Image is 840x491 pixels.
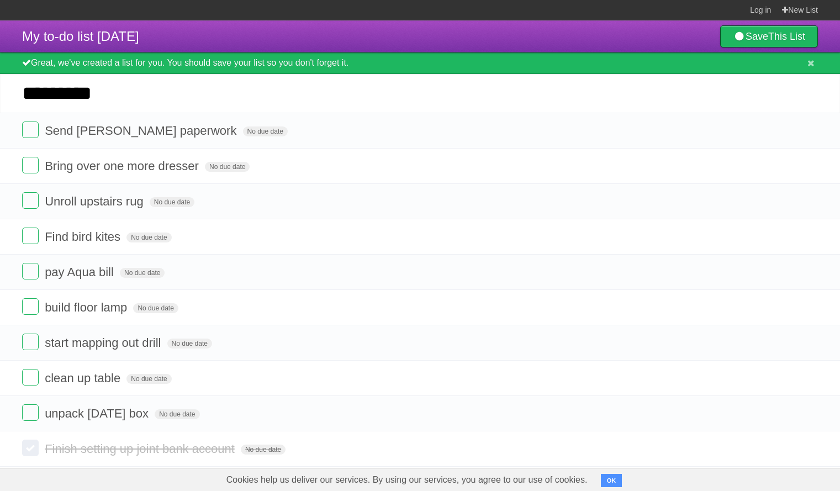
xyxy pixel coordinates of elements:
[155,409,199,419] span: No due date
[133,303,178,313] span: No due date
[45,230,123,244] span: Find bird kites
[45,265,117,279] span: pay Aqua bill
[45,406,151,420] span: unpack [DATE] box
[22,298,39,315] label: Done
[150,197,194,207] span: No due date
[241,445,286,455] span: No due date
[22,157,39,173] label: Done
[120,268,165,278] span: No due date
[22,369,39,386] label: Done
[45,194,146,208] span: Unroll upstairs rug
[126,374,171,384] span: No due date
[167,339,212,349] span: No due date
[205,162,250,172] span: No due date
[45,336,163,350] span: start mapping out drill
[45,300,130,314] span: build floor lamp
[22,228,39,244] label: Done
[22,263,39,279] label: Done
[768,31,805,42] b: This List
[22,122,39,138] label: Done
[601,474,622,487] button: OK
[45,159,202,173] span: Bring over one more dresser
[126,233,171,242] span: No due date
[215,469,599,491] span: Cookies help us deliver our services. By using our services, you agree to our use of cookies.
[45,371,123,385] span: clean up table
[22,440,39,456] label: Done
[22,404,39,421] label: Done
[45,442,237,456] span: Finish setting up joint bank account
[22,29,139,44] span: My to-do list [DATE]
[720,25,818,47] a: SaveThis List
[22,192,39,209] label: Done
[22,334,39,350] label: Done
[45,124,239,138] span: Send [PERSON_NAME] paperwork
[243,126,288,136] span: No due date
